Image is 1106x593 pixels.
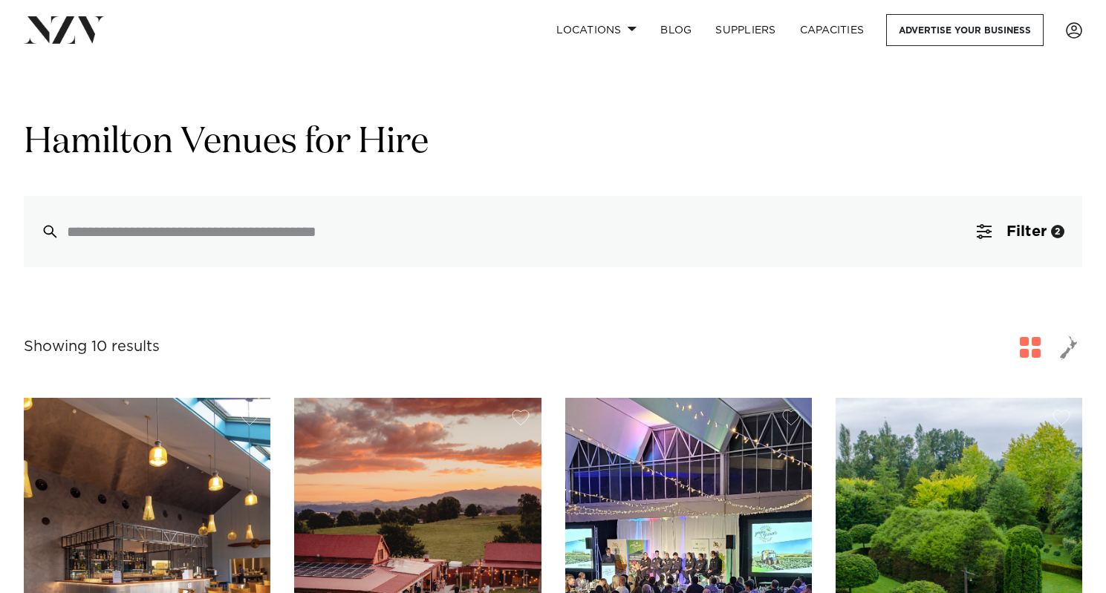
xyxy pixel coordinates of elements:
[648,14,703,46] a: BLOG
[24,119,1082,166] h1: Hamilton Venues for Hire
[1006,224,1047,239] span: Filter
[544,14,648,46] a: Locations
[703,14,787,46] a: SUPPLIERS
[24,335,160,358] div: Showing 10 results
[24,16,105,43] img: nzv-logo.png
[886,14,1044,46] a: Advertise your business
[788,14,876,46] a: Capacities
[1051,225,1064,238] div: 2
[959,196,1082,267] button: Filter2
